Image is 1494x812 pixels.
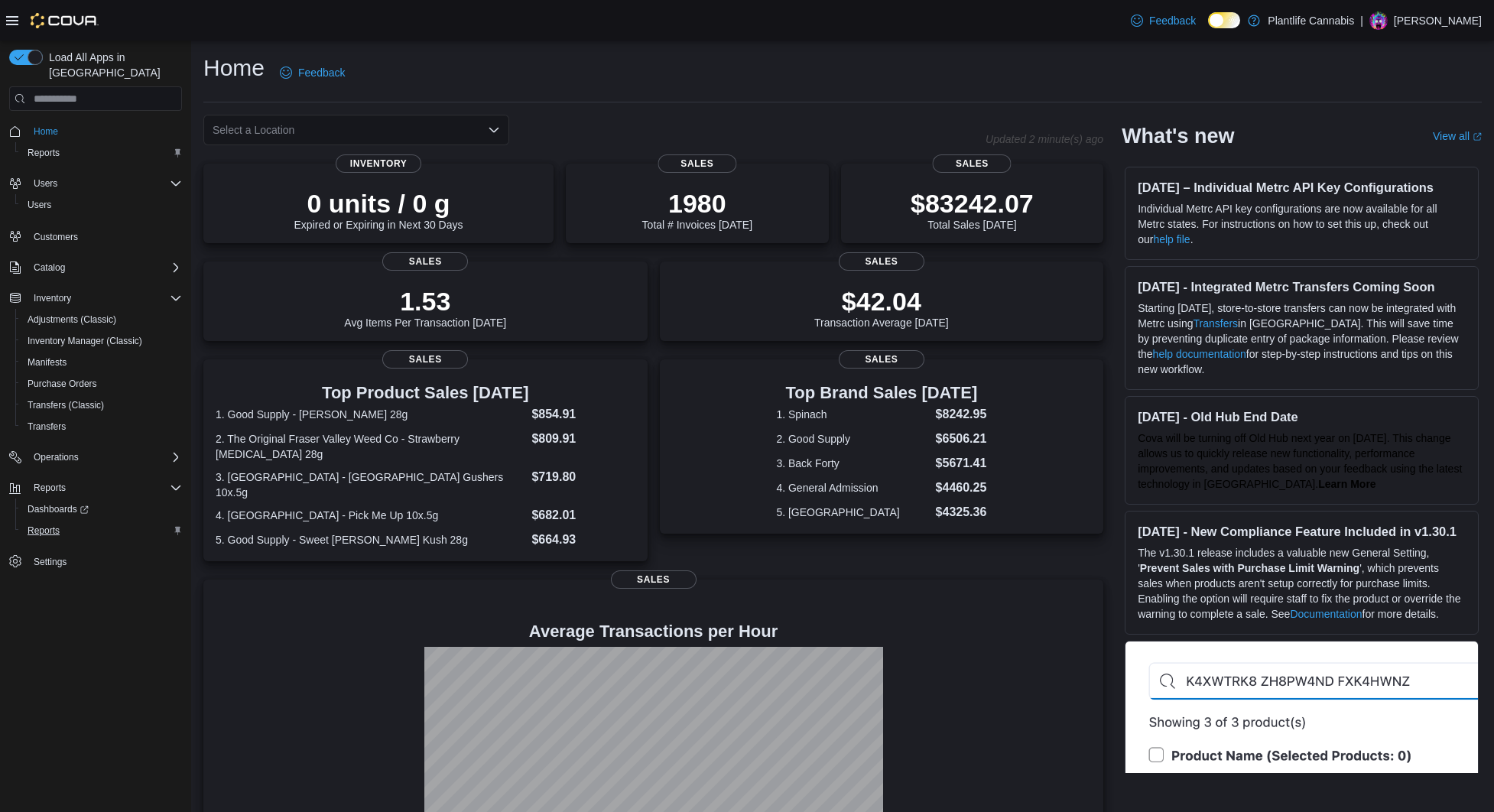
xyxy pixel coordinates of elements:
[911,188,1034,231] div: Total Sales [DATE]
[34,482,66,494] span: Reports
[28,448,85,466] button: Operations
[1138,432,1462,490] span: Cova will be turning off Old Hub next year on [DATE]. This change allows us to quickly release ne...
[3,120,188,142] button: Home
[1369,11,1388,30] div: Aaron Bryson
[933,154,1012,173] span: Sales
[658,154,736,173] span: Sales
[21,521,182,540] span: Reports
[3,257,188,278] button: Catalog
[776,384,986,402] h3: Top Brand Sales [DATE]
[1208,28,1209,29] span: Dark Mode
[43,50,182,80] span: Load All Apps in [GEOGRAPHIC_DATA]
[15,416,188,437] button: Transfers
[21,144,66,162] a: Reports
[216,508,525,523] dt: 4. [GEOGRAPHIC_DATA] - Pick Me Up 10x.5g
[531,506,635,525] dd: $682.01
[21,500,95,518] a: Dashboards
[21,396,110,414] a: Transfers (Classic)
[814,286,949,317] p: $42.04
[9,114,182,612] nav: Complex example
[21,375,103,393] a: Purchase Orders
[3,287,188,309] button: Inventory
[28,228,84,246] a: Customers
[28,122,64,141] a: Home
[1433,130,1482,142] a: View allExternal link
[936,479,987,497] dd: $4460.25
[28,479,72,497] button: Reports
[216,469,525,500] dt: 3. [GEOGRAPHIC_DATA] - [GEOGRAPHIC_DATA] Gushers 10x.5g
[34,125,58,138] span: Home
[21,353,182,372] span: Manifests
[531,531,635,549] dd: $664.93
[1138,279,1466,294] h3: [DATE] - Integrated Metrc Transfers Coming Soon
[28,258,71,277] button: Catalog
[34,261,65,274] span: Catalog
[21,144,182,162] span: Reports
[1360,11,1363,30] p: |
[839,350,924,369] span: Sales
[936,430,987,448] dd: $6506.21
[34,177,57,190] span: Users
[34,231,78,243] span: Customers
[15,520,188,541] button: Reports
[28,147,60,159] span: Reports
[216,532,525,547] dt: 5. Good Supply - Sweet [PERSON_NAME] Kush 28g
[488,124,500,136] button: Open list of options
[28,289,182,307] span: Inventory
[28,378,97,390] span: Purchase Orders
[3,173,188,194] button: Users
[344,286,506,329] div: Avg Items Per Transaction [DATE]
[531,430,635,448] dd: $809.91
[21,417,72,436] a: Transfers
[15,395,188,416] button: Transfers (Classic)
[28,503,89,515] span: Dashboards
[298,65,345,80] span: Feedback
[294,188,463,231] div: Expired or Expiring in Next 30 Days
[344,286,506,317] p: 1.53
[28,552,182,571] span: Settings
[34,292,71,304] span: Inventory
[936,405,987,424] dd: $8242.95
[1125,5,1202,36] a: Feedback
[28,226,182,245] span: Customers
[28,356,67,369] span: Manifests
[776,480,929,495] dt: 4. General Admission
[21,396,182,414] span: Transfers (Classic)
[1208,12,1240,28] input: Dark Mode
[1318,478,1375,490] a: Learn More
[28,289,77,307] button: Inventory
[776,456,929,471] dt: 3. Back Forty
[28,174,63,193] button: Users
[203,53,265,83] h1: Home
[642,188,752,219] p: 1980
[1140,562,1359,574] strong: Prevent Sales with Purchase Limit Warning
[31,13,99,28] img: Cova
[531,468,635,486] dd: $719.80
[531,405,635,424] dd: $854.91
[1138,409,1466,424] h3: [DATE] - Old Hub End Date
[216,384,635,402] h3: Top Product Sales [DATE]
[21,500,182,518] span: Dashboards
[776,407,929,422] dt: 1. Spinach
[1138,524,1466,539] h3: [DATE] - New Compliance Feature Included in v1.30.1
[274,57,351,88] a: Feedback
[34,556,67,568] span: Settings
[1138,545,1466,622] p: The v1.30.1 release includes a valuable new General Setting, ' ', which prevents sales when produ...
[15,330,188,352] button: Inventory Manager (Classic)
[15,352,188,373] button: Manifests
[936,503,987,521] dd: $4325.36
[1153,233,1190,245] a: help file
[21,310,122,329] a: Adjustments (Classic)
[28,335,142,347] span: Inventory Manager (Classic)
[21,196,182,214] span: Users
[28,313,116,326] span: Adjustments (Classic)
[294,188,463,219] p: 0 units / 0 g
[28,421,66,433] span: Transfers
[15,194,188,216] button: Users
[28,258,182,277] span: Catalog
[28,174,182,193] span: Users
[839,252,924,271] span: Sales
[15,373,188,395] button: Purchase Orders
[216,431,525,462] dt: 2. The Original Fraser Valley Weed Co - Strawberry [MEDICAL_DATA] 28g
